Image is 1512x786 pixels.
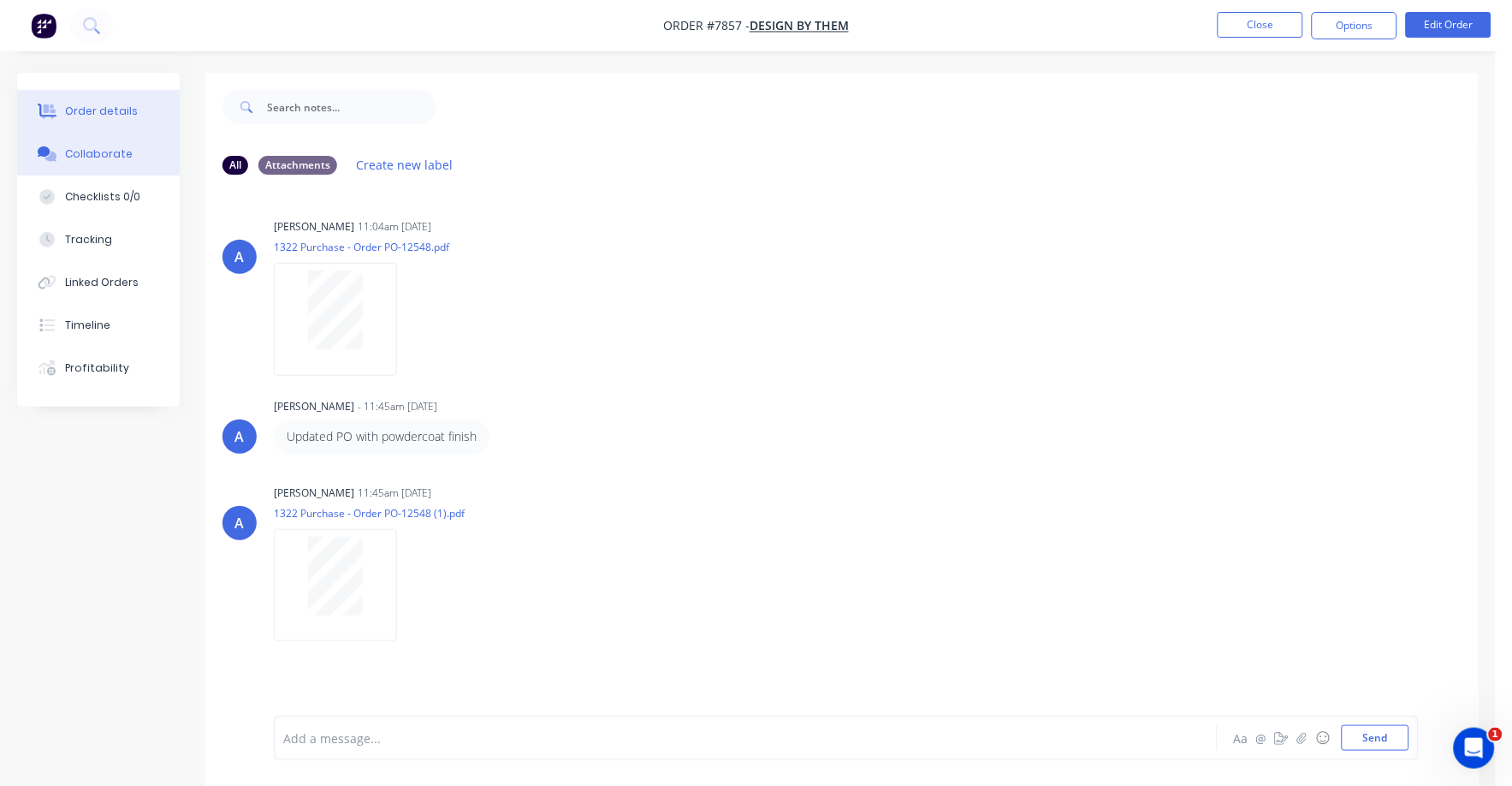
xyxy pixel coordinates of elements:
[358,485,431,501] div: 11:45am [DATE]
[17,347,180,390] button: Profitability
[1489,728,1503,741] span: 1
[17,261,180,304] button: Linked Orders
[31,13,56,39] img: Factory
[65,360,129,376] div: Profitability
[274,506,465,521] p: 1322 Purchase - Order PO-12548 (1).pdf
[347,153,462,176] button: Create new label
[65,318,110,333] div: Timeline
[65,232,112,247] div: Tracking
[65,189,140,205] div: Checklists 0/0
[258,156,337,175] div: Attachments
[222,156,248,175] div: All
[65,104,138,119] div: Order details
[235,513,245,533] div: A
[1218,12,1303,38] button: Close
[235,426,245,447] div: A
[65,275,139,290] div: Linked Orders
[1454,728,1495,769] iframe: Intercom live chat
[1230,728,1251,748] button: Aa
[274,399,354,414] div: [PERSON_NAME]
[274,485,354,501] div: [PERSON_NAME]
[358,219,431,235] div: 11:04am [DATE]
[235,247,245,267] div: A
[1313,728,1333,748] button: ☺
[750,18,849,34] a: Design By Them
[1342,725,1409,751] button: Send
[65,146,133,162] div: Collaborate
[663,18,750,34] span: Order #7857 -
[1312,12,1397,39] button: Options
[17,133,180,176] button: Collaborate
[1251,728,1272,748] button: @
[274,219,354,235] div: [PERSON_NAME]
[287,428,477,445] p: Updated PO with powdercoat finish
[1406,12,1491,38] button: Edit Order
[17,90,180,133] button: Order details
[358,399,437,414] div: - 11:45am [DATE]
[17,176,180,218] button: Checklists 0/0
[17,304,180,347] button: Timeline
[274,240,449,254] p: 1322 Purchase - Order PO-12548.pdf
[267,90,436,124] input: Search notes...
[17,218,180,261] button: Tracking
